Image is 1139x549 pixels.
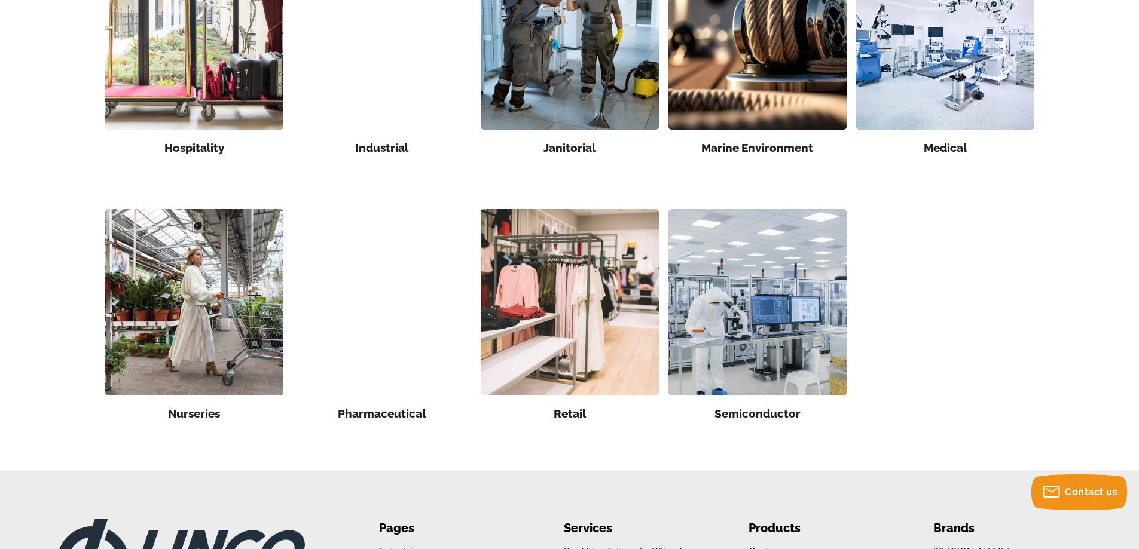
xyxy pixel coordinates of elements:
[933,519,1082,538] li: Brands
[714,407,801,420] a: Semiconductor
[924,141,967,154] a: Medical
[164,141,224,154] a: Hospitality
[543,141,596,154] a: Janitorial
[749,519,897,538] li: Products
[1065,486,1117,498] span: Contact us
[338,407,426,420] a: Pharmaceutical
[1031,474,1127,510] button: Contact us
[554,407,586,420] a: Retail
[701,141,813,154] a: Marine Environment
[564,519,713,538] li: Services
[355,141,408,154] a: Industrial
[379,519,528,538] li: Pages
[168,407,220,420] a: Nurseries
